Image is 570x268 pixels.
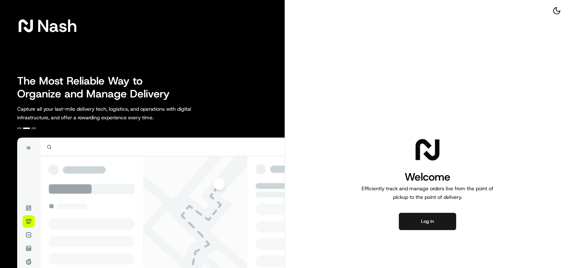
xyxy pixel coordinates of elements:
[359,184,496,201] p: Efficiently track and manage orders live from the point of pickup to the point of delivery.
[17,105,223,122] p: Capture all your last-mile delivery tech, logistics, and operations with digital infrastructure, ...
[359,170,496,184] h1: Welcome
[17,75,178,100] h2: The Most Reliable Way to Organize and Manage Delivery
[399,213,456,230] button: Log in
[37,19,77,33] span: Nash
